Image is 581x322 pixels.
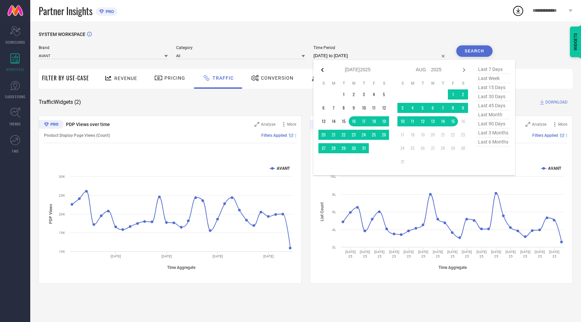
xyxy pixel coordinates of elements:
div: Premium [310,120,335,130]
th: Sunday [318,81,328,86]
td: Mon Aug 11 2025 [408,116,418,126]
span: last month [476,110,510,119]
th: Tuesday [418,81,428,86]
td: Sun Jul 27 2025 [318,143,328,153]
td: Mon Jul 14 2025 [328,116,339,126]
span: last 15 days [476,83,510,92]
text: [DATE] 25 [447,250,458,258]
th: Saturday [379,81,389,86]
span: Analyse [532,122,546,127]
span: SYSTEM WORKSPACE [39,32,85,37]
td: Wed Aug 13 2025 [428,116,438,126]
td: Sun Aug 31 2025 [397,157,408,167]
td: Sat Jul 12 2025 [379,103,389,113]
span: Brand [39,45,168,50]
text: 2L [332,245,336,249]
span: Pricing [164,75,185,81]
td: Sun Jul 20 2025 [318,130,328,140]
text: [DATE] [111,254,121,258]
td: Tue Jul 01 2025 [339,89,349,99]
tspan: Time Aggregate [167,265,196,270]
span: Analyse [261,122,275,127]
span: Conversion [261,75,294,81]
td: Thu Jul 17 2025 [359,116,369,126]
th: Friday [448,81,458,86]
text: [DATE] 25 [535,250,545,258]
span: Traffic Widgets ( 2 ) [39,99,81,106]
button: Search [456,45,493,57]
td: Tue Jul 08 2025 [339,103,349,113]
tspan: Time Aggregate [438,265,467,270]
span: Category [176,45,305,50]
text: [DATE] 25 [389,250,399,258]
text: AVANT [277,166,290,171]
text: [DATE] [161,254,172,258]
td: Fri Aug 08 2025 [448,103,458,113]
td: Thu Jul 10 2025 [359,103,369,113]
span: Filters Applied [532,133,558,138]
text: 10K [59,250,65,253]
td: Wed Aug 06 2025 [428,103,438,113]
td: Fri Jul 25 2025 [369,130,379,140]
td: Sun Aug 24 2025 [397,143,408,153]
td: Sun Jul 06 2025 [318,103,328,113]
span: last week [476,74,510,83]
span: SUGGESTIONS [5,94,26,99]
text: 25K [59,194,65,197]
th: Thursday [438,81,448,86]
svg: Zoom [526,122,530,127]
div: Next month [460,66,468,74]
td: Sat Jul 05 2025 [379,89,389,99]
text: [DATE] 25 [462,250,472,258]
span: PDP Views over time [66,122,110,127]
td: Wed Jul 09 2025 [349,103,359,113]
th: Wednesday [428,81,438,86]
th: Saturday [458,81,468,86]
td: Sun Aug 10 2025 [397,116,408,126]
td: Mon Aug 25 2025 [408,143,418,153]
span: Filters Applied [261,133,287,138]
span: Traffic [212,75,234,81]
td: Tue Jul 15 2025 [339,116,349,126]
span: Revenue [114,76,137,81]
text: [DATE] 25 [403,250,414,258]
text: [DATE] 25 [491,250,501,258]
td: Fri Aug 01 2025 [448,89,458,99]
td: Wed Jul 23 2025 [349,130,359,140]
td: Sat Jul 26 2025 [379,130,389,140]
th: Monday [328,81,339,86]
span: | [295,133,296,138]
span: last 45 days [476,101,510,110]
td: Mon Jul 28 2025 [328,143,339,153]
text: [DATE] 25 [345,250,355,258]
text: 6L [332,210,336,214]
td: Sat Aug 16 2025 [458,116,468,126]
td: Fri Aug 15 2025 [448,116,458,126]
text: [DATE] 25 [374,250,385,258]
td: Thu Aug 14 2025 [438,116,448,126]
span: FWD [12,149,18,154]
span: Product Display Page Views (Count) [44,133,110,138]
td: Wed Aug 20 2025 [428,130,438,140]
td: Wed Jul 30 2025 [349,143,359,153]
span: WORKSPACE [6,67,25,72]
td: Tue Jul 22 2025 [339,130,349,140]
div: Premium [39,120,64,130]
td: Tue Jul 29 2025 [339,143,349,153]
td: Thu Aug 07 2025 [438,103,448,113]
span: PRO [104,9,114,14]
span: More [287,122,296,127]
td: Tue Aug 19 2025 [418,130,428,140]
td: Fri Jul 18 2025 [369,116,379,126]
td: Sat Aug 30 2025 [458,143,468,153]
td: Sat Aug 23 2025 [458,130,468,140]
span: last 90 days [476,119,510,128]
span: last 6 months [476,137,510,147]
th: Friday [369,81,379,86]
text: [DATE] 25 [418,250,428,258]
td: Sun Aug 03 2025 [397,103,408,113]
text: [DATE] 25 [360,250,370,258]
text: [DATE] 25 [549,250,559,258]
span: last 30 days [476,92,510,101]
text: [DATE] 25 [505,250,516,258]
